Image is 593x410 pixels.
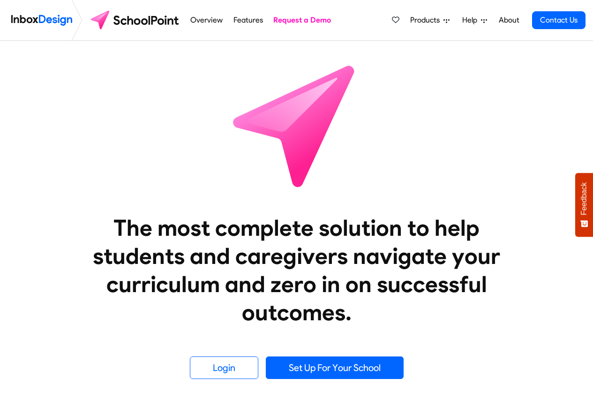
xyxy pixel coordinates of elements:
[580,182,588,215] span: Feedback
[190,356,258,379] a: Login
[231,11,265,30] a: Features
[532,11,585,29] a: Contact Us
[575,173,593,237] button: Feedback - Show survey
[496,11,522,30] a: About
[86,9,185,31] img: schoolpoint logo
[74,214,519,326] heading: The most complete solution to help students and caregivers navigate your curriculum and zero in o...
[212,41,381,210] img: icon_schoolpoint.svg
[271,11,334,30] a: Request a Demo
[266,356,404,379] a: Set Up For Your School
[458,11,491,30] a: Help
[410,15,443,26] span: Products
[188,11,225,30] a: Overview
[406,11,453,30] a: Products
[462,15,481,26] span: Help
